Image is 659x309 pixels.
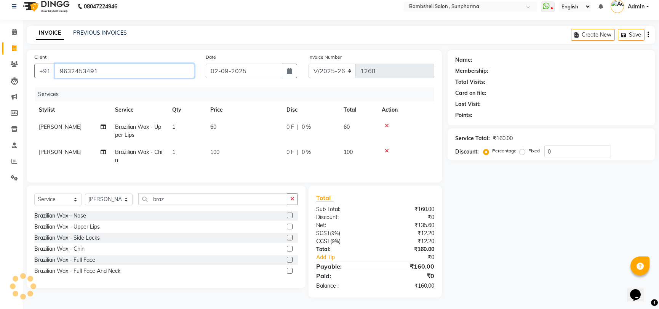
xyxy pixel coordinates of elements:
[310,229,375,237] div: ( )
[310,205,375,213] div: Sub Total:
[36,26,64,40] a: INVOICE
[375,213,440,221] div: ₹0
[34,54,46,61] label: Client
[375,237,440,245] div: ₹12.20
[34,267,120,275] div: Brazilian Wax - Full Face And Neck
[310,262,375,271] div: Payable:
[35,87,440,101] div: Services
[455,148,479,156] div: Discount:
[310,213,375,221] div: Discount:
[206,54,216,61] label: Date
[168,101,206,118] th: Qty
[492,147,517,154] label: Percentage
[297,148,299,156] span: |
[302,123,311,131] span: 0 %
[310,237,375,245] div: ( )
[34,64,56,78] button: +91
[618,29,645,41] button: Save
[34,223,100,231] div: Brazilian Wax - Upper Lips
[375,245,440,253] div: ₹160.00
[34,245,85,253] div: Brazilian Wax - Chin
[286,148,294,156] span: 0 F
[375,229,440,237] div: ₹12.20
[375,282,440,290] div: ₹160.00
[286,123,294,131] span: 0 F
[310,271,375,280] div: Paid:
[375,271,440,280] div: ₹0
[316,230,330,237] span: SGST
[210,149,219,155] span: 100
[34,256,95,264] div: Brazilian Wax - Full Face
[455,111,472,119] div: Points:
[332,238,339,244] span: 9%
[39,149,82,155] span: [PERSON_NAME]
[34,212,86,220] div: Brazilian Wax - Nose
[627,279,651,301] iframe: chat widget
[628,3,645,11] span: Admin
[377,101,434,118] th: Action
[210,123,216,130] span: 60
[34,101,110,118] th: Stylist
[344,123,350,130] span: 60
[386,253,440,261] div: ₹0
[455,100,481,108] div: Last Visit:
[115,149,162,163] span: Brazilian Wax - Chin
[302,148,311,156] span: 0 %
[455,89,486,97] div: Card on file:
[138,193,287,205] input: Search or Scan
[316,238,330,245] span: CGST
[344,149,353,155] span: 100
[310,221,375,229] div: Net:
[375,205,440,213] div: ₹160.00
[297,123,299,131] span: |
[282,101,339,118] th: Disc
[310,245,375,253] div: Total:
[55,64,194,78] input: Search by Name/Mobile/Email/Code
[34,234,100,242] div: Brazilian Wax - Side Locks
[571,29,615,41] button: Create New
[110,101,168,118] th: Service
[115,123,161,138] span: Brazilian Wax - Upper Lips
[375,262,440,271] div: ₹160.00
[309,54,342,61] label: Invoice Number
[310,282,375,290] div: Balance :
[455,67,488,75] div: Membership:
[310,253,386,261] a: Add Tip
[455,56,472,64] div: Name:
[331,230,339,236] span: 9%
[206,101,282,118] th: Price
[316,194,334,202] span: Total
[172,123,175,130] span: 1
[455,134,490,142] div: Service Total:
[493,134,513,142] div: ₹160.00
[172,149,175,155] span: 1
[73,29,127,36] a: PREVIOUS INVOICES
[528,147,540,154] label: Fixed
[39,123,82,130] span: [PERSON_NAME]
[375,221,440,229] div: ₹135.60
[455,78,485,86] div: Total Visits:
[339,101,377,118] th: Total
